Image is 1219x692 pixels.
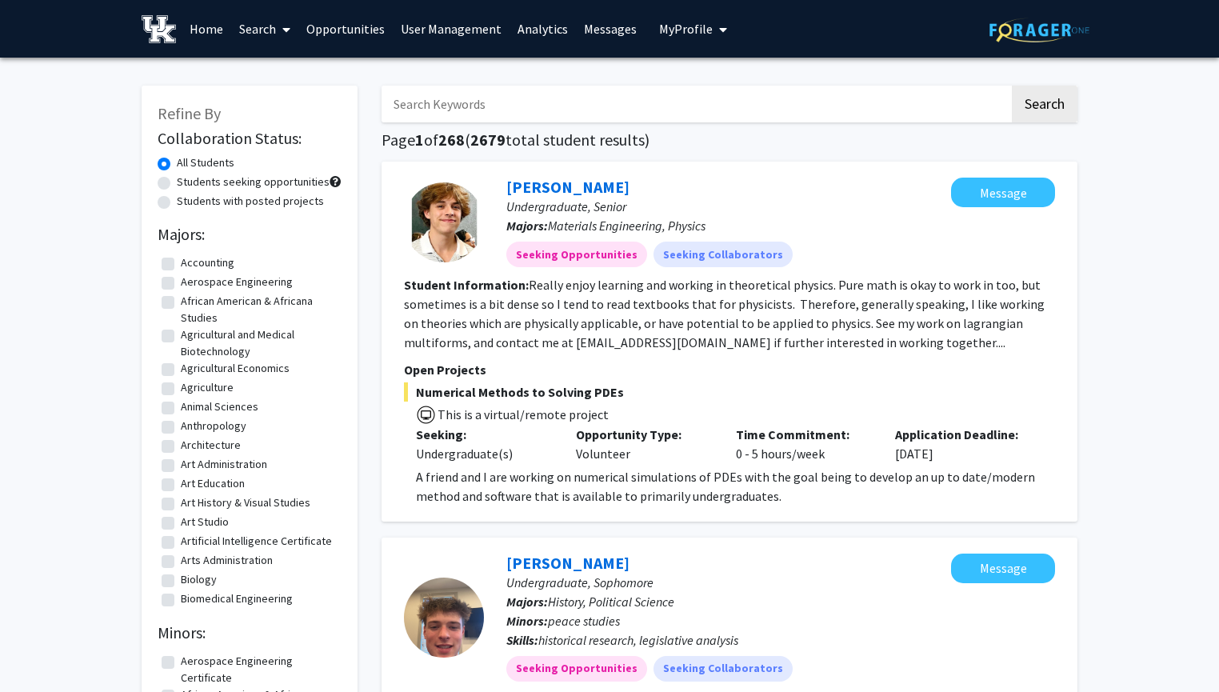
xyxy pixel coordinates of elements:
[158,623,342,642] h2: Minors:
[181,274,293,290] label: Aerospace Engineering
[416,444,552,463] div: Undergraduate(s)
[181,254,234,271] label: Accounting
[470,130,506,150] span: 2679
[182,1,231,57] a: Home
[181,437,241,454] label: Architecture
[181,398,258,415] label: Animal Sciences
[181,379,234,396] label: Agriculture
[181,533,332,550] label: Artificial Intelligence Certificate
[416,425,552,444] p: Seeking:
[724,425,884,463] div: 0 - 5 hours/week
[951,178,1055,207] button: Message Gabriel Suarez
[506,594,548,610] b: Majors:
[142,15,176,43] img: University of Kentucky Logo
[506,613,548,629] b: Minors:
[506,632,538,648] b: Skills:
[181,514,229,530] label: Art Studio
[506,198,626,214] span: Undergraduate, Senior
[181,326,338,360] label: Agricultural and Medical Biotechnology
[181,571,217,588] label: Biology
[393,1,510,57] a: User Management
[564,425,724,463] div: Volunteer
[506,177,629,197] a: [PERSON_NAME]
[506,574,653,590] span: Undergraduate, Sophomore
[538,632,738,648] span: historical research, legislative analysis
[653,242,793,267] mat-chip: Seeking Collaborators
[181,590,293,607] label: Biomedical Engineering
[12,620,68,680] iframe: Chat
[177,154,234,171] label: All Students
[404,277,529,293] b: Student Information:
[510,1,576,57] a: Analytics
[951,554,1055,583] button: Message Reece Harris
[506,656,647,682] mat-chip: Seeking Opportunities
[404,277,1045,350] fg-read-more: Really enjoy learning and working in theoretical physics. Pure math is okay to work in too, but s...
[404,382,1055,402] span: Numerical Methods to Solving PDEs
[231,1,298,57] a: Search
[883,425,1043,463] div: [DATE]
[158,129,342,148] h2: Collaboration Status:
[181,653,338,686] label: Aerospace Engineering Certificate
[438,130,465,150] span: 268
[415,130,424,150] span: 1
[653,656,793,682] mat-chip: Seeking Collaborators
[158,225,342,244] h2: Majors:
[181,456,267,473] label: Art Administration
[181,293,338,326] label: African American & Africana Studies
[1012,86,1077,122] button: Search
[548,613,620,629] span: peace studies
[659,21,713,37] span: My Profile
[576,425,712,444] p: Opportunity Type:
[181,475,245,492] label: Art Education
[181,552,273,569] label: Arts Administration
[576,1,645,57] a: Messages
[548,594,674,610] span: History, Political Science
[895,425,1031,444] p: Application Deadline:
[181,418,246,434] label: Anthropology
[436,406,609,422] span: This is a virtual/remote project
[298,1,393,57] a: Opportunities
[506,242,647,267] mat-chip: Seeking Opportunities
[181,360,290,377] label: Agricultural Economics
[989,18,1089,42] img: ForagerOne Logo
[382,130,1077,150] h1: Page of ( total student results)
[506,553,629,573] a: [PERSON_NAME]
[382,86,1009,122] input: Search Keywords
[177,193,324,210] label: Students with posted projects
[177,174,330,190] label: Students seeking opportunities
[548,218,705,234] span: Materials Engineering, Physics
[181,610,297,626] label: Biosystems Engineering
[181,494,310,511] label: Art History & Visual Studies
[404,362,486,378] span: Open Projects
[506,218,548,234] b: Majors:
[158,103,221,123] span: Refine By
[736,425,872,444] p: Time Commitment:
[416,467,1055,506] p: A friend and I are working on numerical simulations of PDEs with the goal being to develop an up ...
